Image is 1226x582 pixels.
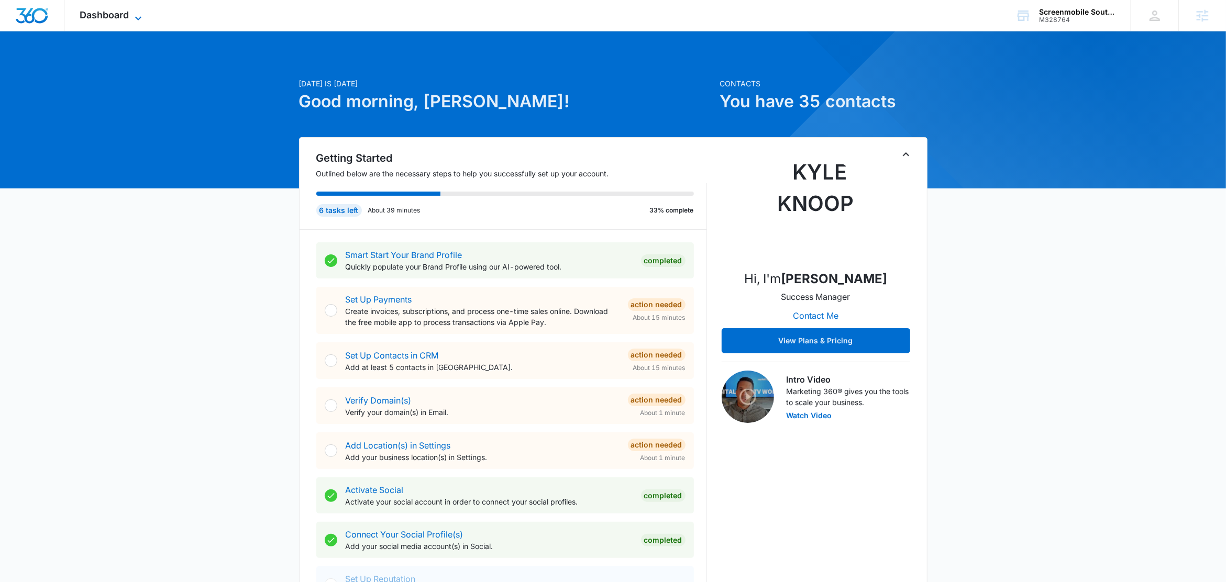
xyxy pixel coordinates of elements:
[628,394,686,406] div: Action Needed
[316,168,707,179] p: Outlined below are the necessary steps to help you successfully set up your account.
[781,290,851,303] p: Success Manager
[787,373,910,386] h3: Intro Video
[722,371,774,423] img: Intro Video
[720,78,927,89] p: Contacts
[640,453,686,463] span: About 1 minute
[1039,8,1115,16] div: account name
[346,350,439,361] a: Set Up Contacts in CRM
[346,362,620,373] p: Add at least 5 contacts in [GEOGRAPHIC_DATA].
[346,395,412,406] a: Verify Domain(s)
[346,294,412,305] a: Set Up Payments
[641,254,686,267] div: Completed
[633,313,686,322] span: About 15 minutes
[346,485,404,495] a: Activate Social
[720,89,927,114] h1: You have 35 contacts
[722,328,910,353] button: View Plans & Pricing
[346,541,633,552] p: Add your social media account(s) in Social.
[641,489,686,502] div: Completed
[628,298,686,311] div: Action Needed
[346,496,633,507] p: Activate your social account in order to connect your social profiles.
[299,89,714,114] h1: Good morning, [PERSON_NAME]!
[1039,16,1115,24] div: account id
[782,303,849,328] button: Contact Me
[650,206,694,215] p: 33% complete
[781,271,887,286] strong: [PERSON_NAME]
[787,412,832,419] button: Watch Video
[346,440,451,451] a: Add Location(s) in Settings
[299,78,714,89] p: [DATE] is [DATE]
[346,407,620,418] p: Verify your domain(s) in Email.
[346,250,462,260] a: Smart Start Your Brand Profile
[628,439,686,451] div: Action Needed
[744,270,887,288] p: Hi, I'm
[80,9,129,20] span: Dashboard
[633,363,686,373] span: About 15 minutes
[316,150,707,166] h2: Getting Started
[640,408,686,418] span: About 1 minute
[787,386,910,408] p: Marketing 360® gives you the tools to scale your business.
[346,452,620,463] p: Add your business location(s) in Settings.
[641,534,686,546] div: Completed
[900,148,912,161] button: Toggle Collapse
[346,529,463,540] a: Connect Your Social Profile(s)
[368,206,421,215] p: About 39 minutes
[764,156,868,261] img: Kyle Knoop
[316,204,362,217] div: 6 tasks left
[628,349,686,361] div: Action Needed
[346,261,633,272] p: Quickly populate your Brand Profile using our AI-powered tool.
[346,306,620,328] p: Create invoices, subscriptions, and process one-time sales online. Download the free mobile app t...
